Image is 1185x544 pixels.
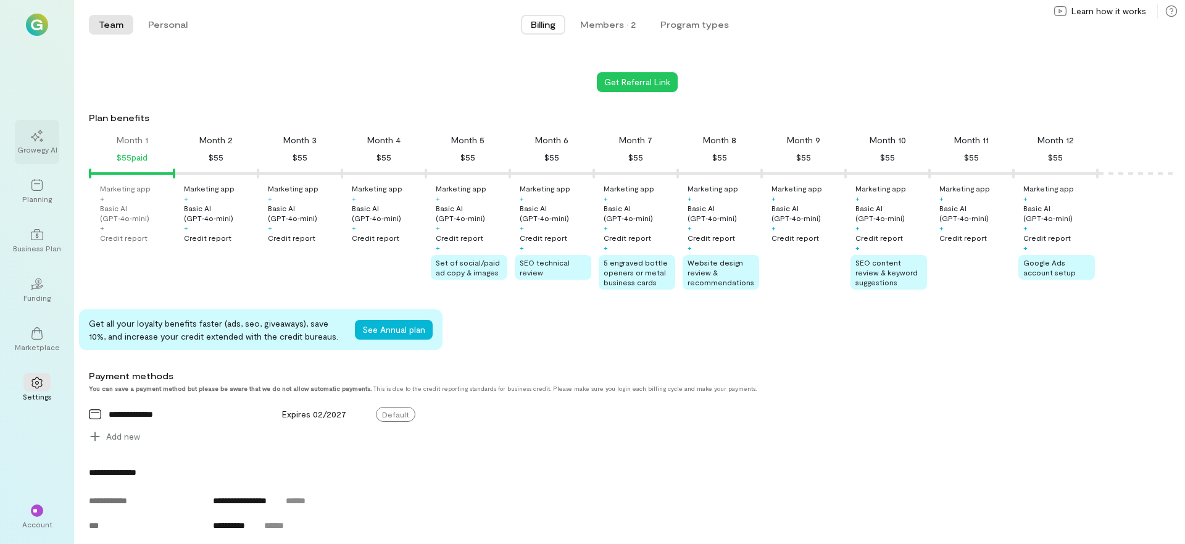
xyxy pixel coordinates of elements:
div: This is due to the credit reporting standards for business credit. Please make sure you login eac... [89,385,1070,392]
div: + [100,193,104,203]
span: Expires 02/2027 [282,409,346,419]
div: Month 5 [451,134,484,146]
div: + [184,193,188,203]
div: $55 [880,150,895,165]
button: See Annual plan [355,320,433,340]
div: Settings [23,391,52,401]
div: Marketing app [771,183,822,193]
div: + [100,223,104,233]
div: Members · 2 [580,19,636,31]
div: Basic AI (GPT‑4o‑mini) [1023,203,1095,223]
div: Account [22,519,52,529]
div: Month 6 [535,134,568,146]
button: Get Referral Link [597,72,678,92]
div: + [436,243,440,253]
div: Credit report [1023,233,1071,243]
div: Marketing app [1023,183,1074,193]
div: Basic AI (GPT‑4o‑mini) [939,203,1011,223]
div: + [520,243,524,253]
div: + [688,243,692,253]
div: Basic AI (GPT‑4o‑mini) [352,203,423,223]
div: Business Plan [13,243,61,253]
button: Team [89,15,133,35]
span: SEO technical review [520,258,570,277]
span: SEO content review & keyword suggestions [855,258,918,287]
div: + [604,193,608,203]
a: Marketplace [15,317,59,362]
div: + [520,193,524,203]
div: + [771,193,776,203]
div: Month 10 [870,134,906,146]
span: Website design review & recommendations [688,258,754,287]
div: + [1023,223,1028,233]
div: + [855,193,860,203]
div: Marketing app [100,183,151,193]
span: Set of social/paid ad copy & images [436,258,500,277]
div: Credit report [352,233,399,243]
a: Planning [15,169,59,214]
button: Program types [651,15,739,35]
div: Payment methods [89,370,1070,382]
div: Basic AI (GPT‑4o‑mini) [855,203,927,223]
div: Marketing app [855,183,906,193]
div: Basic AI (GPT‑4o‑mini) [184,203,256,223]
div: Basic AI (GPT‑4o‑mini) [436,203,507,223]
div: $55 paid [117,150,148,165]
div: Credit report [520,233,567,243]
div: Credit report [688,233,735,243]
span: 5 engraved bottle openers or metal business cards [604,258,668,287]
div: $55 [628,150,643,165]
strong: You can save a payment method but please be aware that we do not allow automatic payments. [89,385,372,392]
div: Get all your loyalty benefits faster (ads, seo, giveaways), save 10%, and increase your credit ex... [89,317,345,343]
div: $55 [796,150,811,165]
button: Members · 2 [570,15,646,35]
div: + [268,193,272,203]
div: Month 11 [954,134,989,146]
div: + [939,193,944,203]
div: Basic AI (GPT‑4o‑mini) [100,203,172,223]
span: Learn how it works [1071,5,1146,17]
div: Marketing app [939,183,990,193]
div: + [352,223,356,233]
div: $55 [1048,150,1063,165]
div: Basic AI (GPT‑4o‑mini) [688,203,759,223]
div: Month 12 [1037,134,1074,146]
div: Marketing app [352,183,402,193]
div: Marketing app [520,183,570,193]
div: + [604,223,608,233]
div: + [184,223,188,233]
div: + [520,223,524,233]
div: Basic AI (GPT‑4o‑mini) [520,203,591,223]
div: Month 2 [199,134,233,146]
div: + [688,193,692,203]
div: Basic AI (GPT‑4o‑mini) [604,203,675,223]
div: + [436,223,440,233]
div: + [855,243,860,253]
div: $55 [293,150,307,165]
div: + [1023,193,1028,203]
div: Credit report [268,233,315,243]
a: Funding [15,268,59,312]
div: Funding [23,293,51,303]
div: $55 [712,150,727,165]
div: Month 9 [787,134,820,146]
div: Month 1 [117,134,148,146]
div: + [688,223,692,233]
div: Basic AI (GPT‑4o‑mini) [268,203,339,223]
div: $55 [376,150,391,165]
div: Marketing app [436,183,486,193]
div: Credit report [604,233,651,243]
div: Marketing app [184,183,235,193]
div: $55 [460,150,475,165]
div: + [1023,243,1028,253]
div: Planning [22,194,52,204]
div: Marketing app [268,183,318,193]
div: Credit report [184,233,231,243]
a: Business Plan [15,219,59,263]
div: Growegy AI [17,144,57,154]
div: + [604,243,608,253]
span: Default [376,407,415,422]
div: + [268,223,272,233]
div: Basic AI (GPT‑4o‑mini) [771,203,843,223]
div: Credit report [939,233,987,243]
